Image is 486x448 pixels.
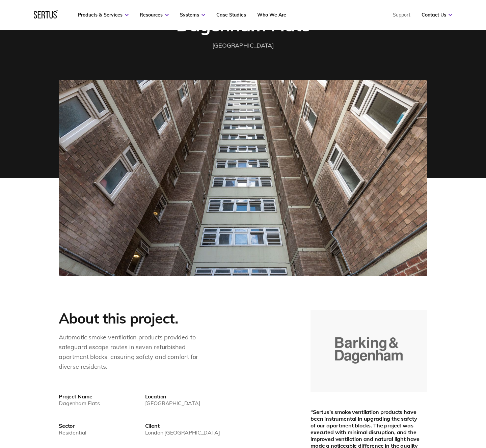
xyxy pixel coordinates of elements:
[145,429,226,436] div: London [GEOGRAPHIC_DATA]
[59,310,226,328] h2: About this project.
[59,333,207,371] div: Automatic smoke ventilation products provided to safeguard escape routes in seven refurbished apa...
[180,12,205,18] a: Systems
[145,393,226,400] div: Location
[145,400,226,407] div: [GEOGRAPHIC_DATA]
[59,400,140,407] div: Dagenham Flats
[422,12,452,18] a: Contact Us
[393,12,410,18] a: Support
[59,393,140,400] div: Project Name
[212,41,274,51] div: [GEOGRAPHIC_DATA]
[452,416,486,448] iframe: Chat Widget
[257,12,286,18] a: Who We Are
[59,422,140,429] div: Sector
[145,422,226,429] div: Client
[59,429,140,436] div: Residential
[216,12,246,18] a: Case Studies
[140,12,169,18] a: Resources
[78,12,129,18] a: Products & Services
